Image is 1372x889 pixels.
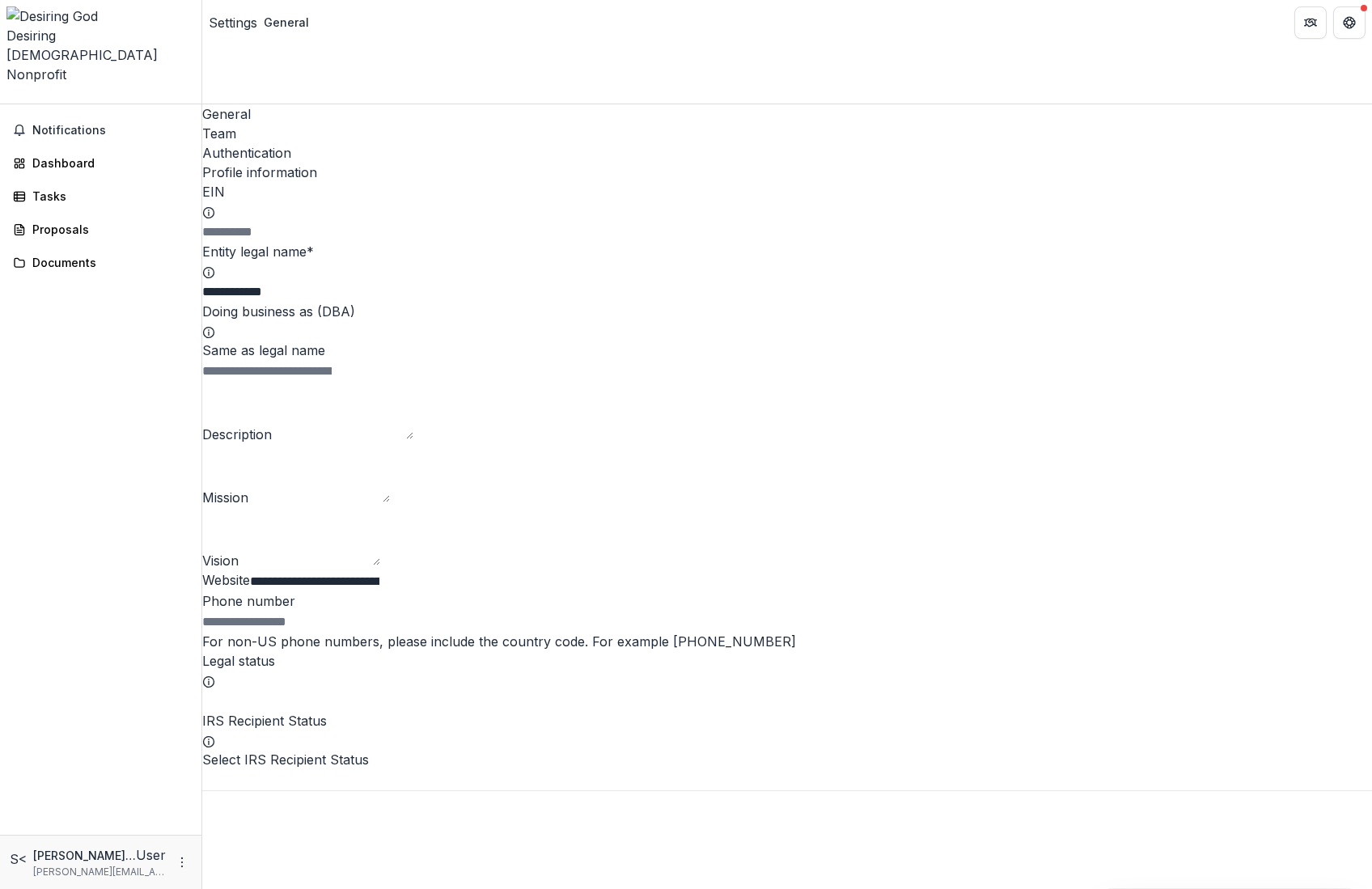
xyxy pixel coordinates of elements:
[32,124,188,138] span: Notifications
[32,188,182,205] div: Tasks
[202,552,239,569] label: Vision
[202,632,1372,651] div: For non-US phone numbers, please include the country code. For example [PHONE_NUMBER]
[202,593,295,609] label: Phone number
[136,845,166,865] p: User
[202,489,248,506] label: Mission
[33,865,166,879] p: [PERSON_NAME][EMAIL_ADDRESS][DOMAIN_NAME]
[6,6,195,26] img: Desiring God
[6,26,195,65] div: Desiring [DEMOGRAPHIC_DATA]
[202,713,327,729] label: IRS Recipient Status
[202,572,250,588] label: Website
[172,853,192,872] button: More
[202,163,1372,182] h2: Profile information
[6,66,66,83] span: Nonprofit
[6,183,195,210] a: Tasks
[32,254,182,271] div: Documents
[202,303,355,320] label: Doing business as (DBA)
[202,184,225,200] label: EIN
[202,342,325,358] span: Same as legal name
[32,155,182,171] div: Dashboard
[1294,6,1327,39] button: Partners
[33,847,136,864] p: [PERSON_NAME] <[PERSON_NAME][EMAIL_ADDRESS][DOMAIN_NAME]>
[264,14,309,31] div: General
[202,243,314,260] label: Entity legal name
[202,426,272,442] label: Description
[1333,6,1366,39] button: Get Help
[209,11,315,34] nav: breadcrumb
[32,221,182,238] div: Proposals
[202,143,1372,163] a: Authentication
[209,13,257,32] a: Settings
[202,653,275,669] label: Legal status
[6,117,195,143] button: Notifications
[6,216,195,243] a: Proposals
[202,750,1372,769] div: Select IRS Recipient Status
[10,849,27,869] div: Sam Macrane <sam.macrane@desiringgod.org>
[202,124,1372,143] a: Team
[6,249,195,276] a: Documents
[6,150,195,176] a: Dashboard
[202,104,1372,124] a: General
